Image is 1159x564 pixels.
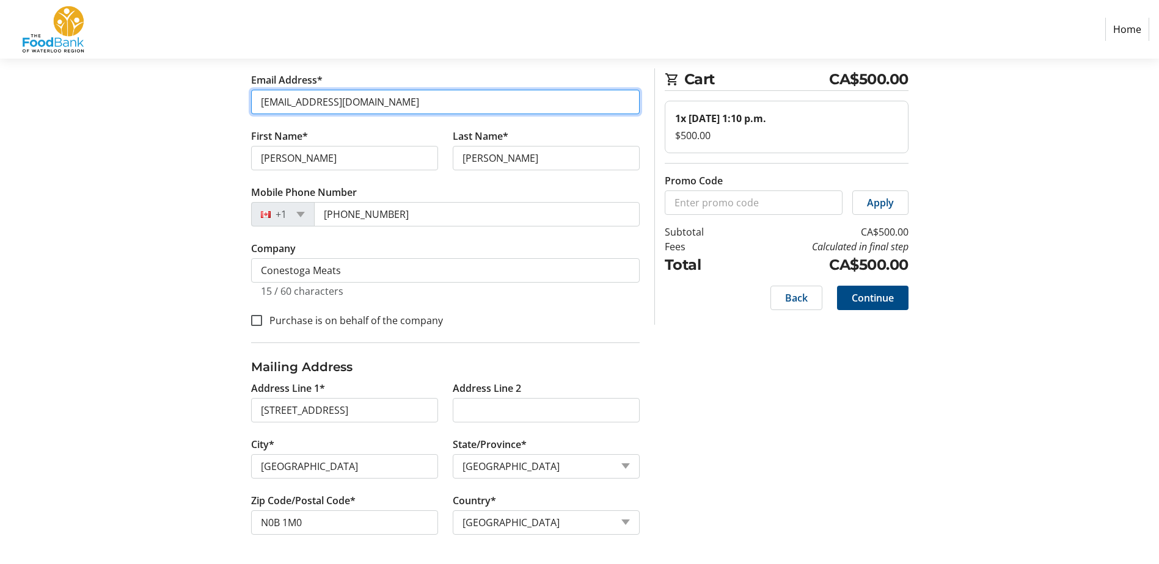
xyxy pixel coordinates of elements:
span: Back [785,291,808,305]
img: The Food Bank of Waterloo Region's Logo [10,5,97,54]
label: First Name* [251,129,308,143]
td: CA$500.00 [735,254,909,276]
label: Country* [453,493,496,508]
label: Address Line 2 [453,381,521,396]
td: Total [665,254,735,276]
button: Back [770,286,822,310]
label: Purchase is on behalf of the company [262,313,443,328]
label: Address Line 1* [251,381,325,396]
span: Cart [684,68,830,90]
label: Zip Code/Postal Code* [251,493,356,508]
input: City [251,454,438,479]
button: Continue [837,286,909,310]
td: Calculated in final step [735,239,909,254]
label: Promo Code [665,173,723,188]
input: (506) 234-5678 [314,202,640,226]
button: Apply [852,190,909,215]
label: Company [251,241,296,256]
tr-character-limit: 15 / 60 characters [261,284,343,298]
input: Address [251,398,438,422]
a: Home [1105,18,1149,41]
label: City* [251,437,274,452]
label: Last Name* [453,129,508,143]
span: Continue [852,291,894,305]
td: Fees [665,239,735,254]
td: CA$500.00 [735,225,909,239]
td: Subtotal [665,225,735,239]
label: Email Address* [251,73,323,87]
span: CA$500.00 [829,68,909,90]
div: $500.00 [675,128,898,143]
span: Apply [867,195,894,210]
label: State/Province* [453,437,527,452]
input: Zip or Postal Code [251,510,438,535]
strong: 1x [DATE] 1:10 p.m. [675,112,766,125]
label: Mobile Phone Number [251,185,357,200]
input: Enter promo code [665,190,843,215]
h3: Mailing Address [251,358,640,376]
